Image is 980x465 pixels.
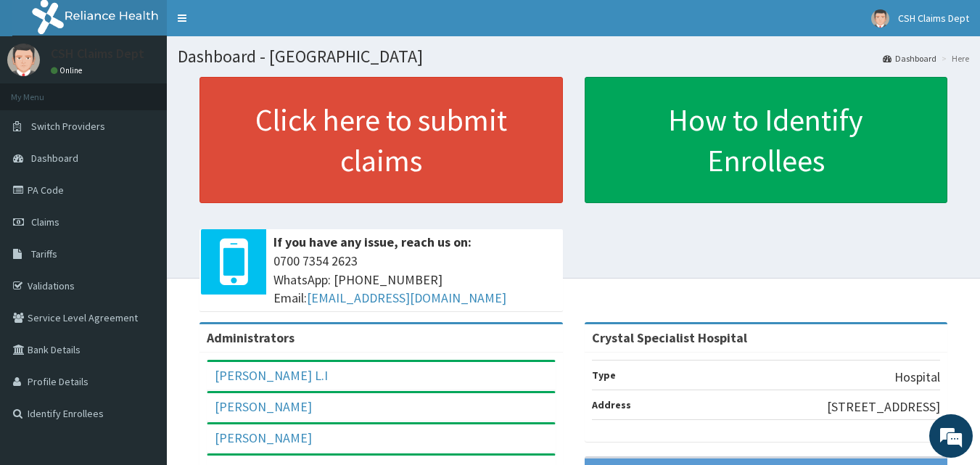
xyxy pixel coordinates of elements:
p: Hospital [894,368,940,387]
a: [PERSON_NAME] L.I [215,367,328,384]
span: Tariffs [31,247,57,260]
b: If you have any issue, reach us on: [273,234,472,250]
span: 0700 7354 2623 WhatsApp: [PHONE_NUMBER] Email: [273,252,556,308]
strong: Crystal Specialist Hospital [592,329,747,346]
p: [STREET_ADDRESS] [827,398,940,416]
b: Type [592,369,616,382]
a: How to Identify Enrollees [585,77,948,203]
p: CSH Claims Dept [51,47,144,60]
a: Online [51,65,86,75]
span: CSH Claims Dept [898,12,969,25]
span: Dashboard [31,152,78,165]
img: User Image [871,9,889,28]
h1: Dashboard - [GEOGRAPHIC_DATA] [178,47,969,66]
a: Click here to submit claims [199,77,563,203]
li: Here [938,52,969,65]
b: Administrators [207,329,295,346]
a: [PERSON_NAME] [215,398,312,415]
span: Claims [31,215,59,229]
a: [EMAIL_ADDRESS][DOMAIN_NAME] [307,289,506,306]
a: [PERSON_NAME] [215,429,312,446]
b: Address [592,398,631,411]
a: Dashboard [883,52,936,65]
span: Switch Providers [31,120,105,133]
img: User Image [7,44,40,76]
